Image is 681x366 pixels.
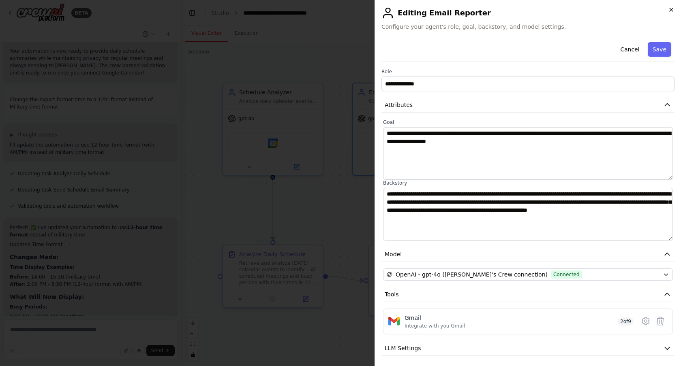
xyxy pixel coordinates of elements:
[381,247,675,262] button: Model
[405,314,465,322] div: Gmail
[638,314,653,328] button: Configure tool
[551,270,582,279] span: Connected
[385,101,413,109] span: Attributes
[381,98,675,113] button: Attributes
[383,180,673,186] label: Backstory
[618,317,634,326] span: 2 of 9
[383,119,673,126] label: Goal
[653,314,668,328] button: Delete tool
[381,341,675,356] button: LLM Settings
[388,315,400,327] img: Gmail
[396,270,548,279] span: OpenAI - gpt-4o (Jason's Crew connection)
[615,42,644,57] button: Cancel
[405,323,465,329] div: Integrate with you Gmail
[385,290,399,298] span: Tools
[381,23,675,31] span: Configure your agent's role, goal, backstory, and model settings.
[381,287,675,302] button: Tools
[381,68,675,75] label: Role
[381,6,675,19] h2: Editing Email Reporter
[385,250,402,258] span: Model
[648,42,671,57] button: Save
[385,344,421,352] span: LLM Settings
[383,268,673,281] button: OpenAI - gpt-4o ([PERSON_NAME]'s Crew connection)Connected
